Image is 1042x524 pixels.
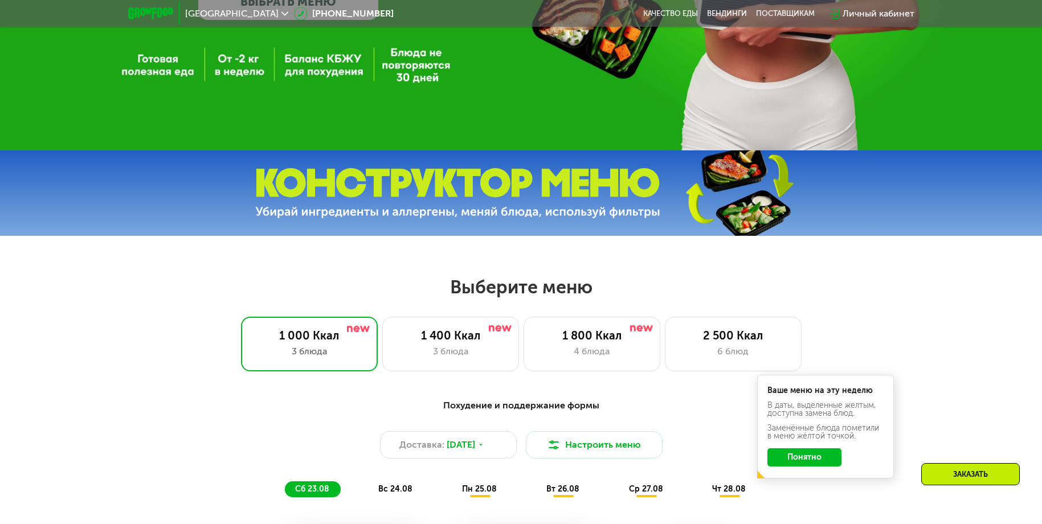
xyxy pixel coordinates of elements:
span: Доставка: [399,438,444,452]
span: вт 26.08 [546,484,579,494]
div: поставщикам [756,9,815,18]
div: Похудение и поддержание формы [184,399,859,413]
span: чт 28.08 [712,484,746,494]
button: Настроить меню [526,431,663,459]
div: В даты, выделенные желтым, доступна замена блюд. [767,402,884,417]
span: [GEOGRAPHIC_DATA] [185,9,279,18]
a: [PHONE_NUMBER] [294,7,394,21]
a: Качество еды [643,9,698,18]
span: вс 24.08 [378,484,412,494]
div: 3 блюда [394,345,507,358]
button: Понятно [767,448,841,466]
div: Заказать [921,463,1020,485]
div: Заменённые блюда пометили в меню жёлтой точкой. [767,424,884,440]
span: [DATE] [447,438,475,452]
div: Личный кабинет [843,7,914,21]
div: 6 блюд [677,345,790,358]
div: 1 000 Ккал [253,329,366,342]
div: 3 блюда [253,345,366,358]
h2: Выберите меню [36,276,1006,298]
div: 1 400 Ккал [394,329,507,342]
div: 4 блюда [536,345,648,358]
span: сб 23.08 [295,484,329,494]
div: 1 800 Ккал [536,329,648,342]
div: 2 500 Ккал [677,329,790,342]
a: Вендинги [707,9,747,18]
span: ср 27.08 [629,484,663,494]
span: пн 25.08 [462,484,497,494]
div: Ваше меню на эту неделю [767,387,884,395]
